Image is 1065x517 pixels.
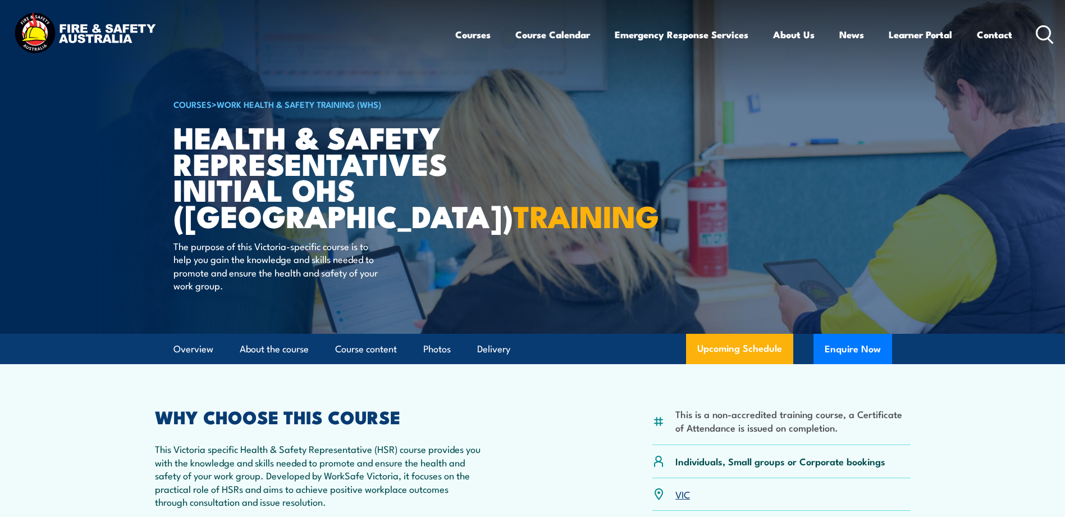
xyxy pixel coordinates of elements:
h6: > [173,97,451,111]
button: Enquire Now [813,334,892,364]
a: Work Health & Safety Training (WHS) [217,98,381,110]
a: About Us [773,20,815,49]
a: Course content [335,334,397,364]
p: The purpose of this Victoria-specific course is to help you gain the knowledge and skills needed ... [173,239,378,292]
strong: TRAINING [513,192,659,238]
a: News [839,20,864,49]
a: VIC [675,487,690,501]
li: This is a non-accredited training course, a Certificate of Attendance is issued on completion. [675,407,911,434]
a: Contact [977,20,1012,49]
a: Upcoming Schedule [686,334,793,364]
a: Emergency Response Services [615,20,748,49]
p: Individuals, Small groups or Corporate bookings [675,455,885,468]
a: Courses [455,20,491,49]
h1: Health & Safety Representatives Initial OHS ([GEOGRAPHIC_DATA]) [173,124,451,229]
a: Learner Portal [889,20,952,49]
p: This Victoria specific Health & Safety Representative (HSR) course provides you with the knowledg... [155,442,483,508]
a: Overview [173,334,213,364]
a: About the course [240,334,309,364]
a: Photos [423,334,451,364]
a: Course Calendar [515,20,590,49]
h2: WHY CHOOSE THIS COURSE [155,409,483,424]
a: Delivery [477,334,510,364]
a: COURSES [173,98,212,110]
